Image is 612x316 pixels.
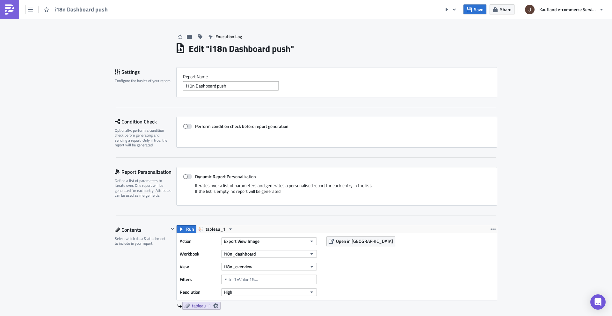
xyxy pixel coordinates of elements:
[115,236,169,246] div: Select which data & attachment to include in your report.
[177,225,196,233] button: Run
[539,6,597,13] span: Kaufland e-commerce Services GmbH & Co. KG
[115,128,172,148] div: Optionally, perform a condition check before generating and sending a report. Only if true, the r...
[180,236,218,246] label: Action
[169,225,176,233] button: Hide content
[221,237,317,245] button: Export View Image
[221,250,317,258] button: i18n_dashboard
[3,3,304,8] p: This is the daily #internationalization-performance push
[221,263,317,270] button: i18n_overview
[3,10,304,15] p: These are [DATE] overview KPIs. The dashboard is available
[183,183,491,199] div: Iterates over a list of parameters and generates a personalised report for each entry in the list...
[3,3,304,22] body: Rich Text Area. Press ALT-0 for help.
[224,289,232,295] span: High
[205,32,245,41] button: Execution Log
[115,167,176,177] div: Report Personalization
[182,302,221,310] a: tableau_1
[224,238,259,244] span: Export View Image
[500,6,511,13] span: Share
[180,275,218,284] label: Filters
[490,4,514,14] button: Share
[196,225,235,233] button: tableau_1
[195,123,288,130] strong: Perform condition check before report generation
[180,249,218,259] label: Workbook
[55,6,108,13] span: i18n Dashboard push
[336,238,393,244] span: Open in [GEOGRAPHIC_DATA]
[183,74,491,80] label: Report Nam﻿e
[4,4,15,15] img: PushMetrics
[186,225,194,233] span: Run
[590,294,606,310] div: Open Intercom Messenger
[221,288,317,296] button: High
[192,303,211,309] span: tableau_1
[474,6,483,13] span: Save
[91,17,100,22] a: here
[224,250,256,257] span: i18n_dashboard
[115,117,176,126] div: Condition Check
[521,3,607,17] button: Kaufland e-commerce Services GmbH & Co. KG
[115,178,172,198] div: Define a list of parameters to iterate over. One report will be generated for each entry. Attribu...
[195,173,256,180] strong: Dynamic Report Personalization
[326,236,395,246] button: Open in [GEOGRAPHIC_DATA]
[215,33,242,40] span: Execution Log
[3,17,304,22] p: Additionally, you can find a Seller-breakdown
[123,10,133,15] a: here.
[115,67,176,77] div: Settings
[180,287,218,297] label: Resolution
[221,275,317,284] input: Filter1=Value1&...
[189,43,294,54] h1: Edit " i18n Dashboard push "
[463,4,486,14] button: Save
[115,225,169,235] div: Contents
[115,78,172,83] div: Configure the basics of your report.
[180,262,218,271] label: View
[224,263,252,270] span: i18n_overview
[206,225,226,233] span: tableau_1
[524,4,535,15] img: Avatar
